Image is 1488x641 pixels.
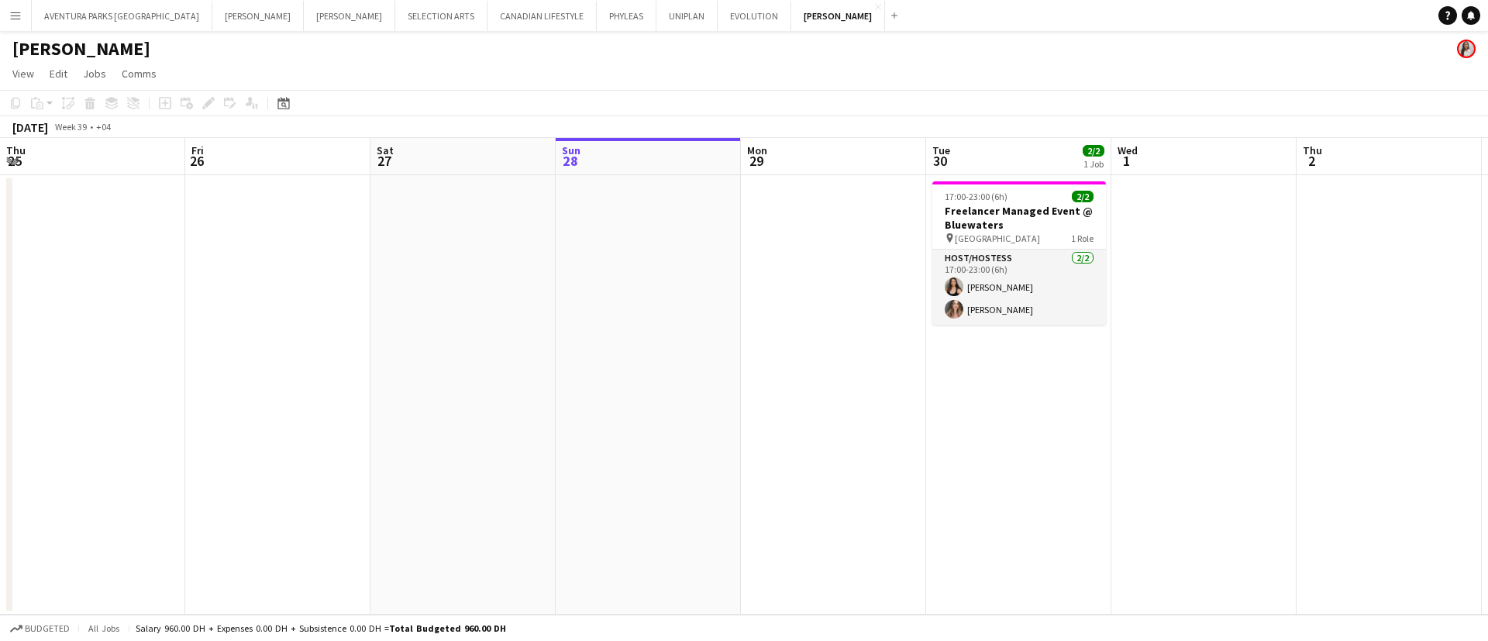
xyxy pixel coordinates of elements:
div: [DATE] [12,119,48,135]
span: Wed [1118,143,1138,157]
span: Edit [50,67,67,81]
span: View [12,67,34,81]
button: Budgeted [8,620,72,637]
span: Sat [377,143,394,157]
app-job-card: 17:00-23:00 (6h)2/2Freelancer Managed Event @ Bluewaters [GEOGRAPHIC_DATA]1 RoleHost/Hostess2/217... [932,181,1106,325]
span: Sun [562,143,580,157]
span: Thu [6,143,26,157]
span: Budgeted [25,623,70,634]
span: 25 [4,152,26,170]
button: [PERSON_NAME] [791,1,885,31]
button: SELECTION ARTS [395,1,487,31]
button: [PERSON_NAME] [212,1,304,31]
button: EVOLUTION [718,1,791,31]
button: [PERSON_NAME] [304,1,395,31]
span: 29 [745,152,767,170]
span: 2 [1300,152,1322,170]
span: Total Budgeted 960.00 DH [389,622,506,634]
button: PHYLEAS [597,1,656,31]
span: Mon [747,143,767,157]
span: 1 Role [1071,233,1094,244]
app-card-role: Host/Hostess2/217:00-23:00 (6h)[PERSON_NAME][PERSON_NAME] [932,250,1106,325]
span: 1 [1115,152,1138,170]
a: Edit [43,64,74,84]
span: Jobs [83,67,106,81]
span: 26 [189,152,204,170]
a: View [6,64,40,84]
div: Salary 960.00 DH + Expenses 0.00 DH + Subsistence 0.00 DH = [136,622,506,634]
span: 30 [930,152,950,170]
a: Jobs [77,64,112,84]
button: CANADIAN LIFESTYLE [487,1,597,31]
span: Week 39 [51,121,90,133]
span: 2/2 [1072,191,1094,202]
div: +04 [96,121,111,133]
span: Fri [191,143,204,157]
div: 1 Job [1083,158,1104,170]
app-user-avatar: Ines de Puybaudet [1457,40,1476,58]
span: All jobs [85,622,122,634]
span: [GEOGRAPHIC_DATA] [955,233,1040,244]
span: 27 [374,152,394,170]
span: Tue [932,143,950,157]
span: Thu [1303,143,1322,157]
h3: Freelancer Managed Event @ Bluewaters [932,204,1106,232]
span: 28 [560,152,580,170]
a: Comms [115,64,163,84]
h1: [PERSON_NAME] [12,37,150,60]
span: 2/2 [1083,145,1104,157]
span: 17:00-23:00 (6h) [945,191,1007,202]
span: Comms [122,67,157,81]
button: AVENTURA PARKS [GEOGRAPHIC_DATA] [32,1,212,31]
button: UNIPLAN [656,1,718,31]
